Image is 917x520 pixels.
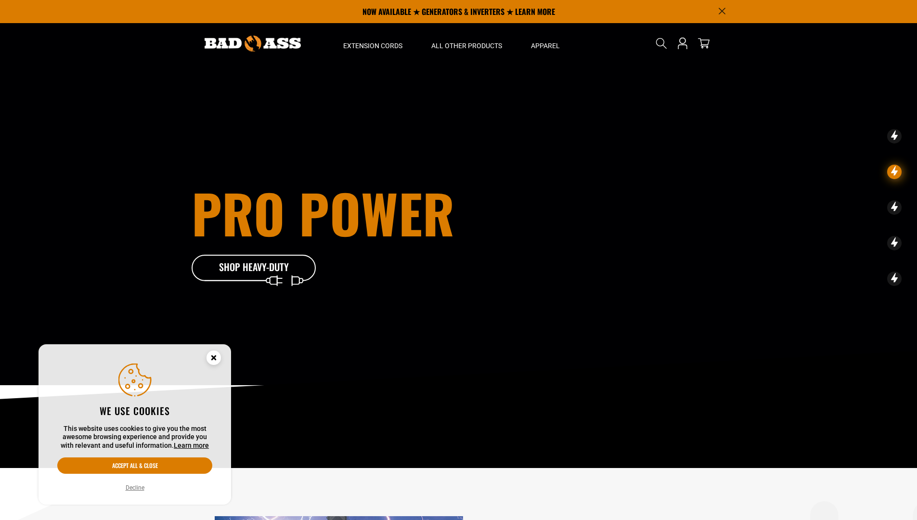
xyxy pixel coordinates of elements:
[205,36,301,52] img: Bad Ass Extension Cords
[517,23,574,64] summary: Apparel
[57,457,212,474] button: Accept all & close
[329,23,417,64] summary: Extension Cords
[431,41,502,50] span: All Other Products
[39,344,231,505] aside: Cookie Consent
[417,23,517,64] summary: All Other Products
[192,255,317,282] a: Shop Heavy-Duty
[343,41,402,50] span: Extension Cords
[57,425,212,450] p: This website uses cookies to give you the most awesome browsing experience and provide you with r...
[531,41,560,50] span: Apparel
[654,36,669,51] summary: Search
[123,483,147,493] button: Decline
[57,404,212,417] h2: We use cookies
[174,442,209,449] a: Learn more
[192,186,512,239] h1: Pro Power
